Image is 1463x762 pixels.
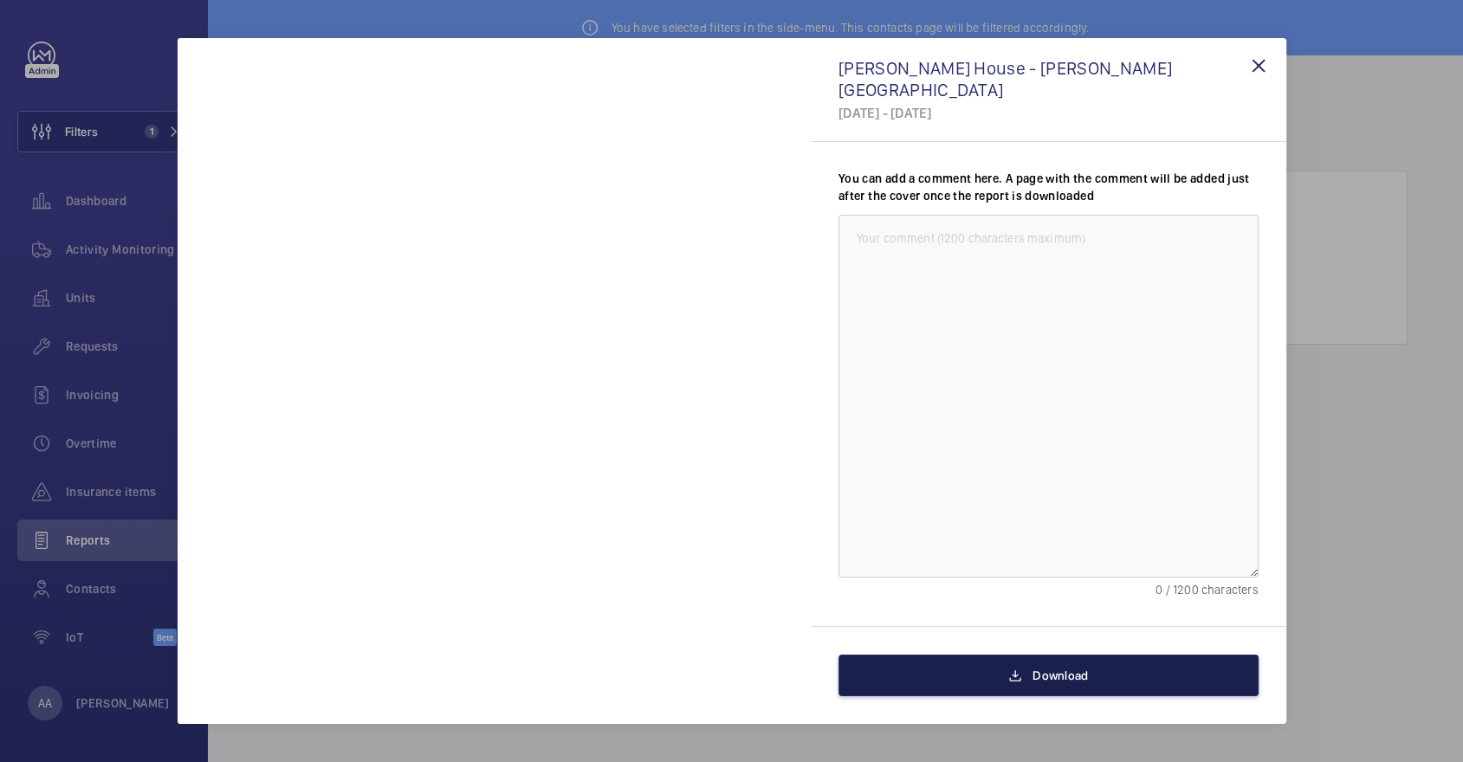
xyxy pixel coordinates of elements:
[838,170,1259,204] label: You can add a comment here. A page with the comment will be added just after the cover once the r...
[838,57,1259,100] div: [PERSON_NAME] House - [PERSON_NAME][GEOGRAPHIC_DATA]
[838,581,1259,598] div: 0 / 1200 characters
[838,104,1259,122] div: [DATE] - [DATE]
[838,655,1259,696] button: Download
[1033,668,1088,682] span: Download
